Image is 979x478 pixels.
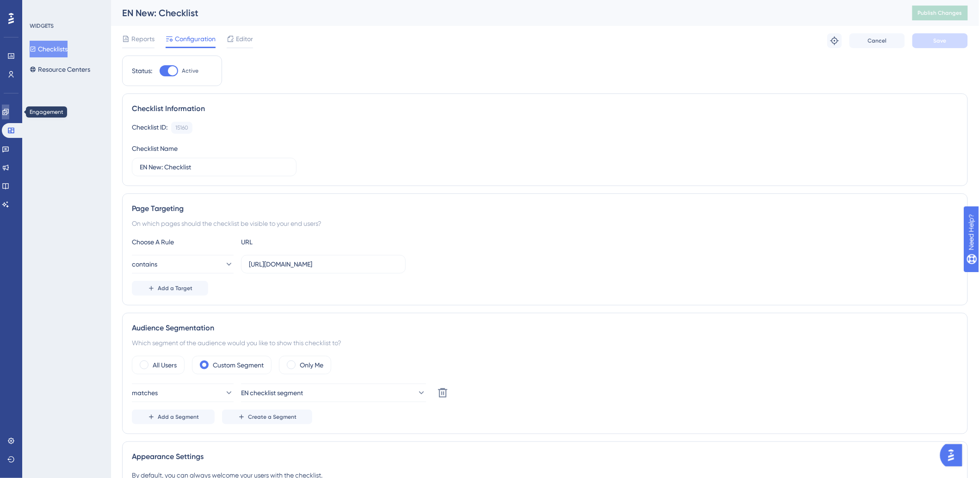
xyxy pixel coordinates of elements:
button: matches [132,384,234,402]
button: Save [912,33,968,48]
button: Cancel [849,33,905,48]
span: Add a Segment [158,413,199,421]
div: Checklist Name [132,143,178,154]
span: Add a Target [158,285,192,292]
label: Custom Segment [213,360,264,371]
div: Which segment of the audience would you like to show this checklist to? [132,337,958,348]
div: URL [241,236,343,248]
label: Only Me [300,360,323,371]
button: contains [132,255,234,273]
span: Cancel [868,37,887,44]
button: EN checklist segment [241,384,426,402]
button: Create a Segment [222,410,312,424]
div: 15160 [175,124,188,131]
div: Choose A Rule [132,236,234,248]
button: Resource Centers [30,61,90,78]
span: Publish Changes [918,9,962,17]
iframe: UserGuiding AI Assistant Launcher [940,441,968,469]
div: Page Targeting [132,203,958,214]
div: Status: [132,65,152,76]
span: Configuration [175,33,216,44]
span: Create a Segment [248,413,297,421]
input: Type your Checklist name [140,162,289,172]
div: WIDGETS [30,22,54,30]
button: Add a Segment [132,410,215,424]
span: Save [934,37,947,44]
button: Checklists [30,41,68,57]
span: matches [132,387,158,398]
label: All Users [153,360,177,371]
div: EN New: Checklist [122,6,889,19]
button: Add a Target [132,281,208,296]
div: Audience Segmentation [132,323,958,334]
div: Checklist Information [132,103,958,114]
span: contains [132,259,157,270]
span: Editor [236,33,253,44]
div: On which pages should the checklist be visible to your end users? [132,218,958,229]
div: Appearance Settings [132,451,958,462]
div: Checklist ID: [132,122,167,134]
span: EN checklist segment [241,387,303,398]
span: Need Help? [22,2,58,13]
input: yourwebsite.com/path [249,259,398,269]
span: Active [182,67,198,74]
span: Reports [131,33,155,44]
button: Publish Changes [912,6,968,20]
